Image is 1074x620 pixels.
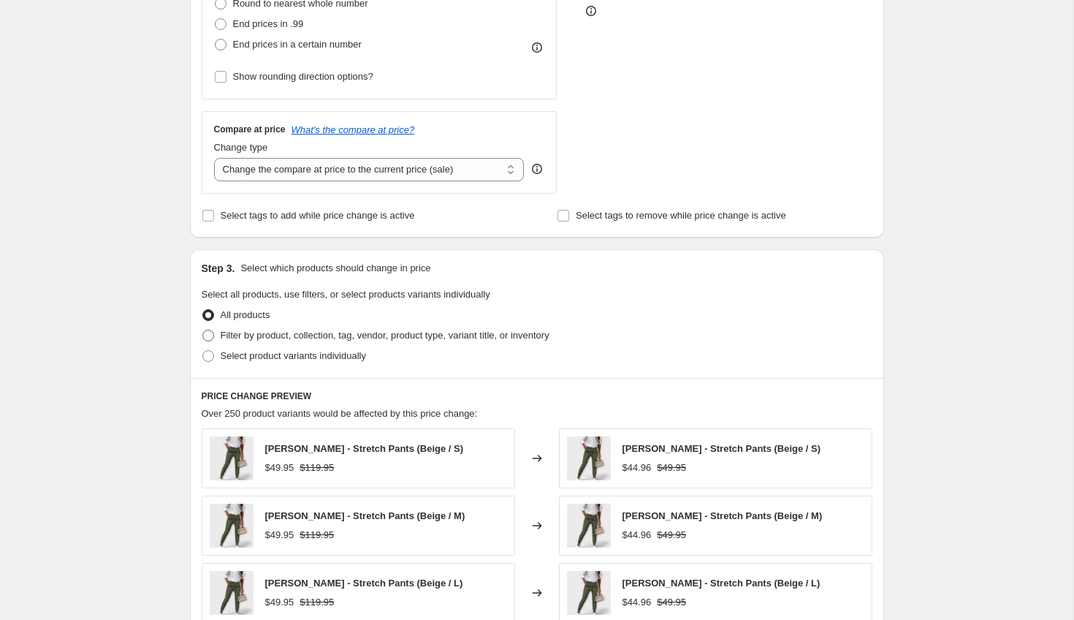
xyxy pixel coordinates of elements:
img: Screenshot_2024-04-14_alle_19.37.39-Photoroom_80x.jpg [210,436,254,480]
span: [PERSON_NAME] - Stretch Pants (Beige / M) [622,510,823,521]
span: Select tags to remove while price change is active [576,210,786,221]
strike: $49.95 [657,595,686,610]
span: End prices in .99 [233,18,304,29]
strike: $49.95 [657,528,686,542]
h3: Compare at price [214,124,286,135]
img: Screenshot_2024-04-14_alle_19.37.39-Photoroom_80x.jpg [567,571,611,615]
img: Screenshot_2024-04-14_alle_19.37.39-Photoroom_80x.jpg [567,436,611,480]
div: help [530,162,544,176]
span: [PERSON_NAME] - Stretch Pants (Beige / S) [622,443,821,454]
span: End prices in a certain number [233,39,362,50]
span: Select tags to add while price change is active [221,210,415,221]
button: What's the compare at price? [292,124,415,135]
strike: $49.95 [657,461,686,475]
div: $49.95 [265,528,294,542]
span: [PERSON_NAME] - Stretch Pants (Beige / S) [265,443,464,454]
p: Select which products should change in price [240,261,430,276]
h2: Step 3. [202,261,235,276]
span: Filter by product, collection, tag, vendor, product type, variant title, or inventory [221,330,549,341]
span: [PERSON_NAME] - Stretch Pants (Beige / L) [622,578,820,589]
strike: $119.95 [300,595,334,610]
div: $44.96 [622,595,652,610]
span: All products [221,309,270,320]
span: Change type [214,142,268,153]
span: Show rounding direction options? [233,71,373,82]
span: [PERSON_NAME] - Stretch Pants (Beige / L) [265,578,463,589]
span: Select product variants individually [221,350,366,361]
div: $49.95 [265,595,294,610]
span: Over 250 product variants would be affected by this price change: [202,408,478,419]
span: [PERSON_NAME] - Stretch Pants (Beige / M) [265,510,465,521]
img: Screenshot_2024-04-14_alle_19.37.39-Photoroom_80x.jpg [210,571,254,615]
span: Select all products, use filters, or select products variants individually [202,289,490,300]
img: Screenshot_2024-04-14_alle_19.37.39-Photoroom_80x.jpg [567,504,611,548]
strike: $119.95 [300,528,334,542]
div: $49.95 [265,461,294,475]
img: Screenshot_2024-04-14_alle_19.37.39-Photoroom_80x.jpg [210,504,254,548]
h6: PRICE CHANGE PREVIEW [202,390,872,402]
div: $44.96 [622,528,652,542]
div: $44.96 [622,461,652,475]
strike: $119.95 [300,461,334,475]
